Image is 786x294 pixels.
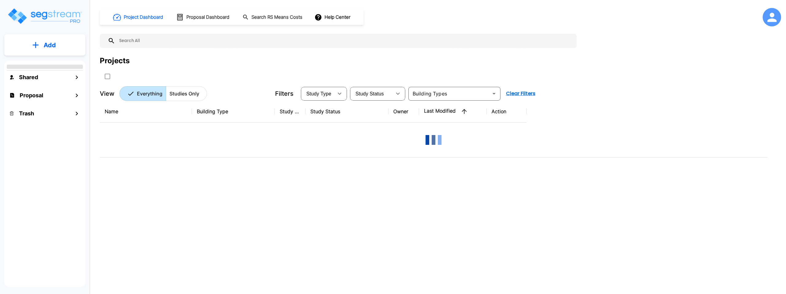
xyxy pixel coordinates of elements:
h1: Proposal [20,91,43,99]
th: Last Modified [419,100,487,123]
h1: Project Dashboard [124,14,163,21]
p: Add [44,41,56,50]
th: Name [100,100,192,123]
button: SelectAll [101,70,114,83]
button: Add [4,36,85,54]
th: Action [487,100,527,123]
div: Projects [100,55,130,66]
p: Studies Only [169,90,199,97]
button: Search RS Means Costs [240,11,306,23]
span: Study Status [356,91,384,96]
h1: Proposal Dashboard [186,14,229,21]
p: View [100,89,115,98]
button: Project Dashboard [111,10,166,24]
p: Everything [137,90,162,97]
button: Studies Only [166,86,207,101]
button: Clear Filters [504,87,538,100]
img: Logo [7,7,82,25]
input: Building Types [410,89,488,98]
button: Proposal Dashboard [174,11,233,24]
p: Filters [275,89,294,98]
div: Platform [119,86,207,101]
span: Study Type [306,91,331,96]
h1: Search RS Means Costs [251,14,302,21]
input: Search All [115,34,574,48]
th: Study Type [275,100,305,123]
th: Owner [388,100,419,123]
h1: Shared [19,73,38,81]
th: Study Status [305,100,388,123]
h1: Trash [19,109,34,118]
button: Help Center [313,11,353,23]
img: Loading [421,128,446,152]
button: Open [490,89,498,98]
th: Building Type [192,100,275,123]
button: Everything [119,86,166,101]
div: Select [302,85,333,102]
div: Select [351,85,392,102]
